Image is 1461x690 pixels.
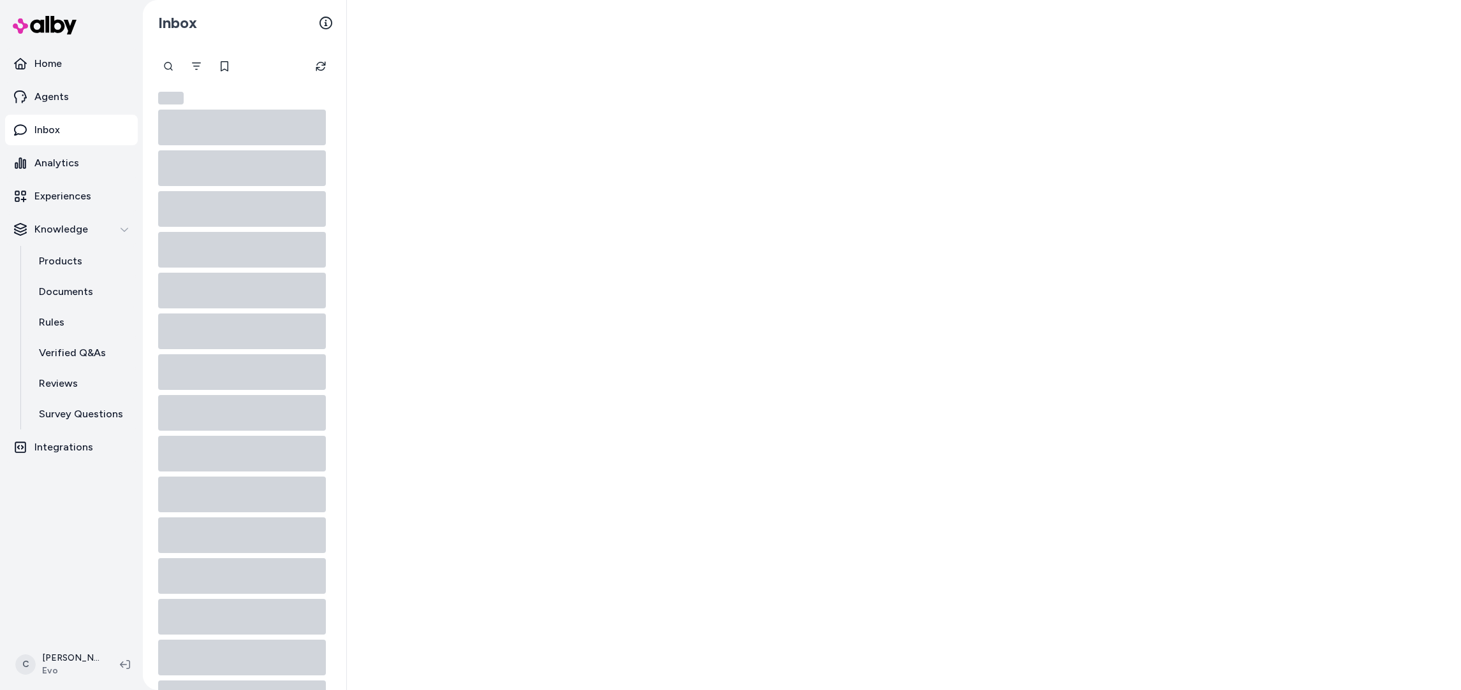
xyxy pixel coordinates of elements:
a: Home [5,48,138,79]
h2: Inbox [158,13,197,32]
button: C[PERSON_NAME]Evo [8,644,110,685]
button: Knowledge [5,214,138,245]
p: Home [34,56,62,71]
a: Verified Q&As [26,338,138,368]
a: Survey Questions [26,399,138,429]
img: alby Logo [13,16,77,34]
button: Filter [184,54,209,79]
a: Analytics [5,148,138,178]
p: Documents [39,284,93,299]
a: Reviews [26,368,138,399]
p: Rules [39,315,64,330]
p: Verified Q&As [39,345,106,361]
p: [PERSON_NAME] [42,652,99,665]
p: Products [39,254,82,269]
p: Inbox [34,122,60,138]
a: Documents [26,277,138,307]
a: Experiences [5,181,138,212]
p: Integrations [34,440,93,455]
p: Analytics [34,155,79,171]
p: Reviews [39,376,78,391]
a: Agents [5,82,138,112]
p: Agents [34,89,69,104]
a: Products [26,246,138,277]
button: Refresh [308,54,334,79]
span: Evo [42,665,99,677]
p: Experiences [34,189,91,204]
a: Rules [26,307,138,338]
p: Survey Questions [39,406,123,422]
a: Inbox [5,115,138,145]
span: C [15,654,36,675]
p: Knowledge [34,222,88,237]
a: Integrations [5,432,138,463]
